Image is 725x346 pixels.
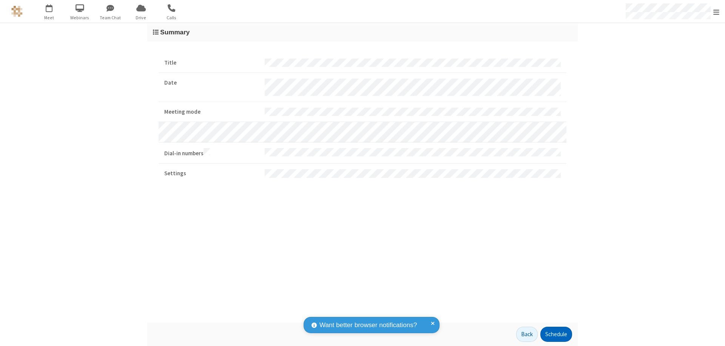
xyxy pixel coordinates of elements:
span: Team Chat [96,14,125,21]
span: Meet [35,14,63,21]
img: QA Selenium DO NOT DELETE OR CHANGE [11,6,23,17]
span: Summary [160,28,190,36]
button: Schedule [540,327,572,342]
span: Drive [127,14,155,21]
button: Back [516,327,538,342]
span: Calls [157,14,186,21]
strong: Date [164,79,259,87]
strong: Settings [164,169,259,178]
span: Want better browser notifications? [319,320,417,330]
strong: Dial-in numbers [164,148,259,158]
span: Webinars [66,14,94,21]
strong: Title [164,59,259,67]
strong: Meeting mode [164,108,259,116]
